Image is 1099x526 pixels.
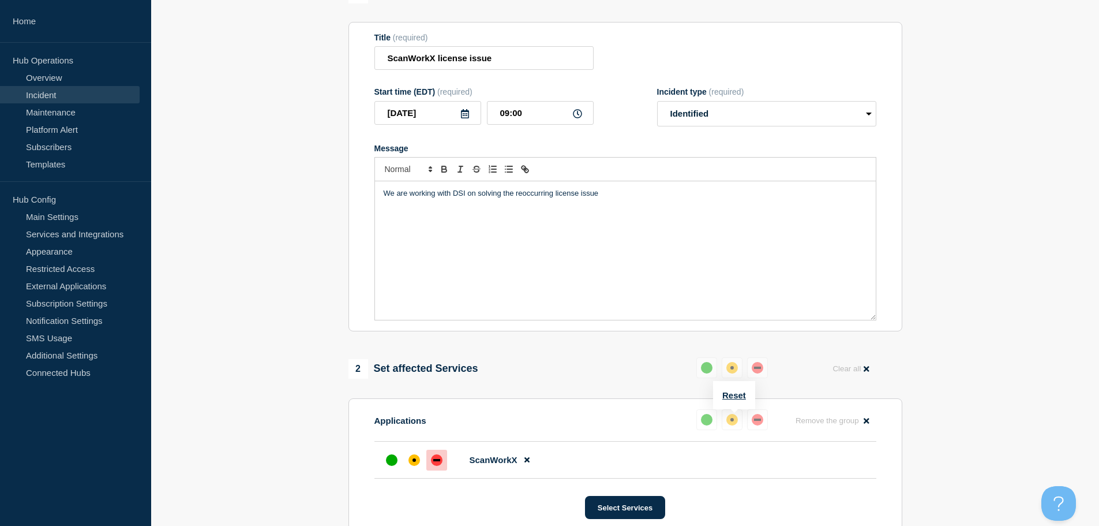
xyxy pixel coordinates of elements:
[752,414,763,426] div: down
[374,144,876,153] div: Message
[436,162,452,176] button: Toggle bold text
[696,357,717,378] button: up
[386,454,397,466] div: up
[752,362,763,374] div: down
[747,409,768,430] button: down
[722,409,742,430] button: affected
[375,181,876,320] div: Message
[374,101,481,125] input: YYYY-MM-DD
[452,162,468,176] button: Toggle italic text
[722,390,746,400] button: Reset
[431,454,442,466] div: down
[826,357,876,380] button: Clear all
[722,357,742,378] button: affected
[348,359,368,379] span: 2
[657,101,876,126] select: Incident type
[517,162,533,176] button: Toggle link
[726,362,738,374] div: affected
[374,33,594,42] div: Title
[585,496,665,519] button: Select Services
[470,455,517,465] span: ScanWorkX
[393,33,428,42] span: (required)
[709,87,744,96] span: (required)
[501,162,517,176] button: Toggle bulleted list
[726,414,738,426] div: affected
[1041,486,1076,521] iframe: Help Scout Beacon - Open
[701,414,712,426] div: up
[380,162,436,176] span: Font size
[796,416,859,425] span: Remove the group
[485,162,501,176] button: Toggle ordered list
[701,362,712,374] div: up
[348,359,478,379] div: Set affected Services
[747,357,768,378] button: down
[374,46,594,70] input: Title
[408,454,420,466] div: affected
[437,87,472,96] span: (required)
[789,409,876,432] button: Remove the group
[374,416,426,426] p: Applications
[487,101,594,125] input: HH:MM
[384,188,867,199] p: We are working with DSI on solving the reoccurring license issue
[468,162,485,176] button: Toggle strikethrough text
[696,409,717,430] button: up
[374,87,594,96] div: Start time (EDT)
[657,87,876,96] div: Incident type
